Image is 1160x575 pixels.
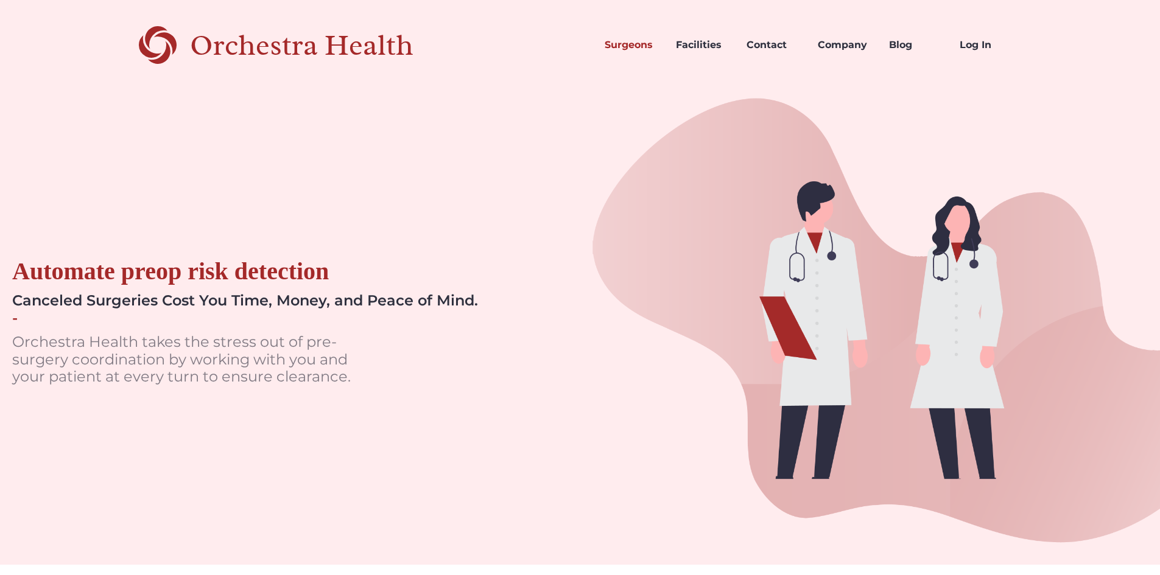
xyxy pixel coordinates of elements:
a: Facilities [666,24,737,66]
a: Log In [950,24,1021,66]
a: Company [808,24,879,66]
img: doctors [580,90,1160,565]
a: Blog [879,24,951,66]
div: Automate preop risk detection [12,257,329,286]
div: Canceled Surgeries Cost You Time, Money, and Peace of Mind. [12,292,478,310]
div: - [12,310,18,327]
div: Orchestra Health [190,33,456,58]
p: Orchestra Health takes the stress out of pre-surgery coordination by working with you and your pa... [12,333,378,386]
a: home [139,24,456,66]
a: Contact [737,24,808,66]
a: Surgeons [595,24,666,66]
